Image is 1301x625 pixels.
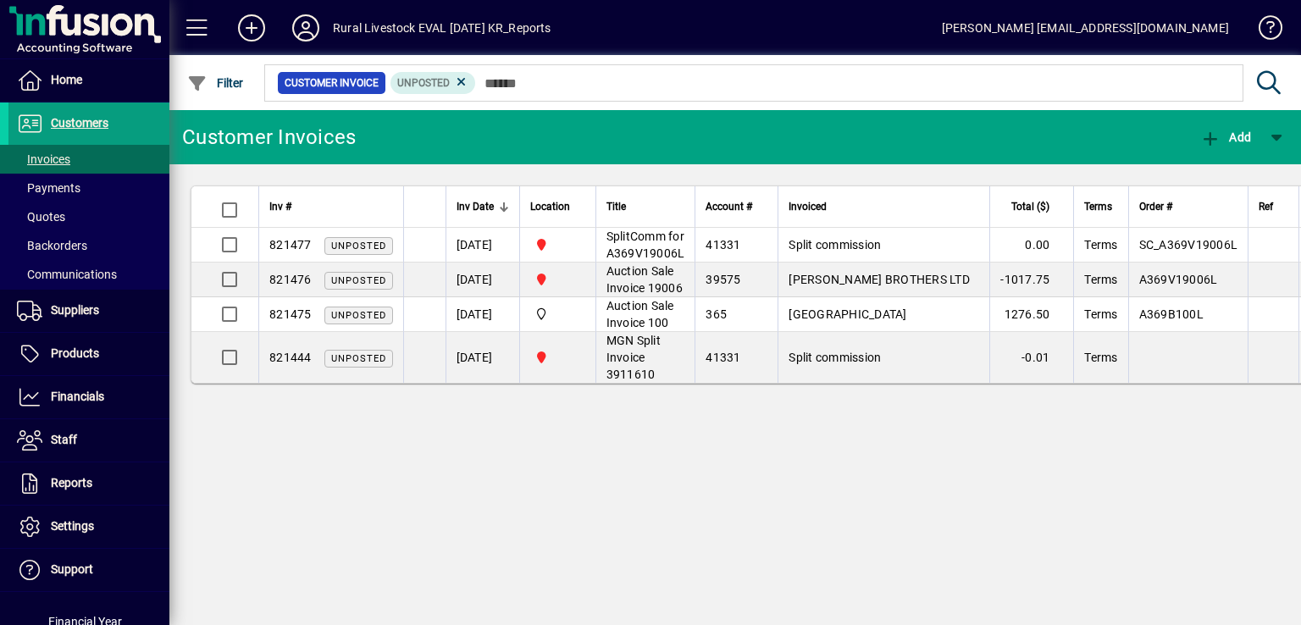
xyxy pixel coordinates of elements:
[446,297,519,332] td: [DATE]
[331,310,386,321] span: Unposted
[390,72,476,94] mat-chip: Customer Invoice Status: Unposted
[331,275,386,286] span: Unposted
[8,59,169,102] a: Home
[51,519,94,533] span: Settings
[8,145,169,174] a: Invoices
[1139,197,1238,216] div: Order #
[1200,130,1251,144] span: Add
[8,174,169,202] a: Payments
[269,273,312,286] span: 821476
[457,197,494,216] span: Inv Date
[530,197,570,216] span: Location
[182,124,356,151] div: Customer Invoices
[8,260,169,289] a: Communications
[51,303,99,317] span: Suppliers
[606,197,626,216] span: Title
[8,290,169,332] a: Suppliers
[789,273,970,286] span: [PERSON_NAME] BROTHERS LTD
[1000,197,1065,216] div: Total ($)
[706,197,752,216] span: Account #
[706,197,767,216] div: Account #
[789,197,979,216] div: Invoiced
[1011,197,1049,216] span: Total ($)
[1139,197,1172,216] span: Order #
[51,433,77,446] span: Staff
[269,351,312,364] span: 821444
[706,273,740,286] span: 39575
[8,376,169,418] a: Financials
[51,476,92,489] span: Reports
[8,419,169,462] a: Staff
[1139,307,1204,321] span: A369B100L
[269,307,312,321] span: 821475
[8,333,169,375] a: Products
[606,264,683,295] span: Auction Sale Invoice 19006
[17,239,87,252] span: Backorders
[1196,122,1255,152] button: Add
[224,13,279,43] button: Add
[989,263,1073,297] td: -1017.75
[789,307,906,321] span: [GEOGRAPHIC_DATA]
[17,181,80,195] span: Payments
[1139,238,1238,252] span: SC_A369V19006L
[51,562,93,576] span: Support
[1084,307,1117,321] span: Terms
[530,305,585,324] span: Logan Moore
[397,77,450,89] span: Unposted
[285,75,379,91] span: Customer Invoice
[17,268,117,281] span: Communications
[1259,197,1273,216] span: Ref
[789,238,881,252] span: Split commission
[331,353,386,364] span: Unposted
[606,299,674,329] span: Auction Sale Invoice 100
[279,13,333,43] button: Profile
[51,116,108,130] span: Customers
[8,549,169,591] a: Support
[530,348,585,367] span: Unallocated
[530,235,585,254] span: Unallocated
[51,346,99,360] span: Products
[446,332,519,383] td: [DATE]
[8,231,169,260] a: Backorders
[51,390,104,403] span: Financials
[1084,351,1117,364] span: Terms
[1139,273,1218,286] span: A369V19006L
[331,241,386,252] span: Unposted
[989,228,1073,263] td: 0.00
[942,14,1229,41] div: [PERSON_NAME] [EMAIL_ADDRESS][DOMAIN_NAME]
[706,238,740,252] span: 41331
[269,197,291,216] span: Inv #
[530,197,585,216] div: Location
[706,351,740,364] span: 41331
[1084,197,1112,216] span: Terms
[606,197,685,216] div: Title
[187,76,244,90] span: Filter
[446,263,519,297] td: [DATE]
[8,462,169,505] a: Reports
[706,307,727,321] span: 365
[446,228,519,263] td: [DATE]
[606,230,685,260] span: SplitComm for A369V19006L
[989,332,1073,383] td: -0.01
[17,210,65,224] span: Quotes
[8,506,169,548] a: Settings
[17,152,70,166] span: Invoices
[1084,238,1117,252] span: Terms
[789,351,881,364] span: Split commission
[1259,197,1288,216] div: Ref
[1084,273,1117,286] span: Terms
[789,197,827,216] span: Invoiced
[457,197,509,216] div: Inv Date
[530,270,585,289] span: Unallocated
[269,197,393,216] div: Inv #
[269,238,312,252] span: 821477
[606,334,661,381] span: MGN Split Invoice 3911610
[183,68,248,98] button: Filter
[333,14,551,41] div: Rural Livestock EVAL [DATE] KR_Reports
[8,202,169,231] a: Quotes
[989,297,1073,332] td: 1276.50
[1246,3,1280,58] a: Knowledge Base
[51,73,82,86] span: Home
